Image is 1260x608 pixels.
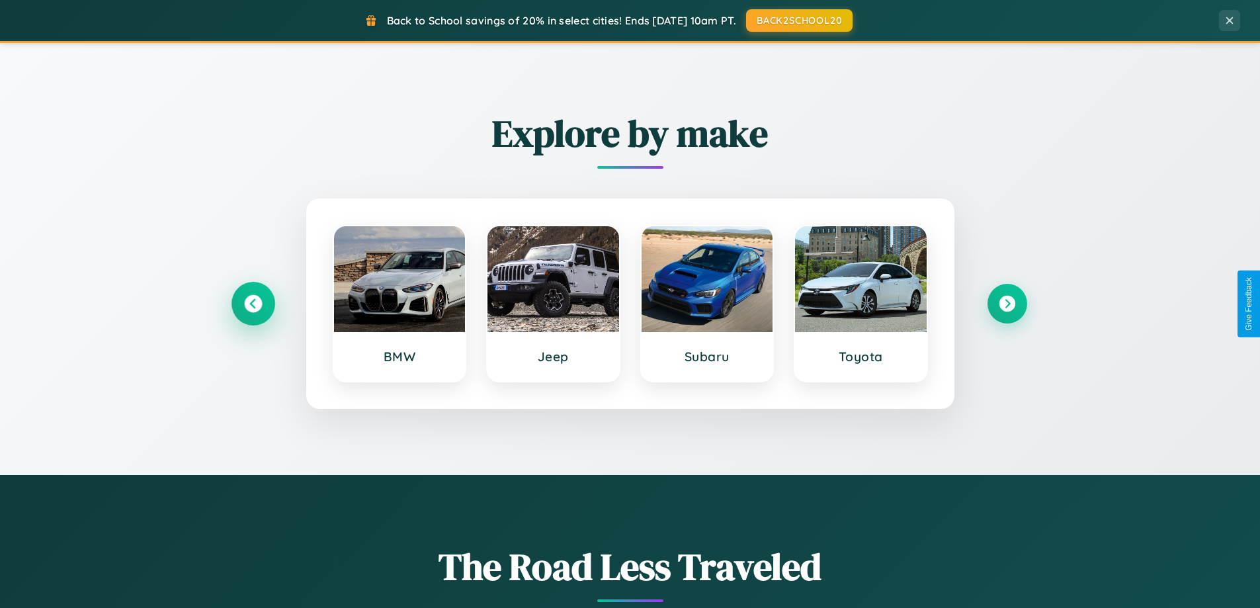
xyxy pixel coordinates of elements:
[808,349,913,365] h3: Toyota
[746,9,853,32] button: BACK2SCHOOL20
[233,541,1027,592] h1: The Road Less Traveled
[387,14,736,27] span: Back to School savings of 20% in select cities! Ends [DATE] 10am PT.
[233,108,1027,159] h2: Explore by make
[347,349,452,365] h3: BMW
[1244,277,1253,331] div: Give Feedback
[655,349,760,365] h3: Subaru
[501,349,606,365] h3: Jeep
